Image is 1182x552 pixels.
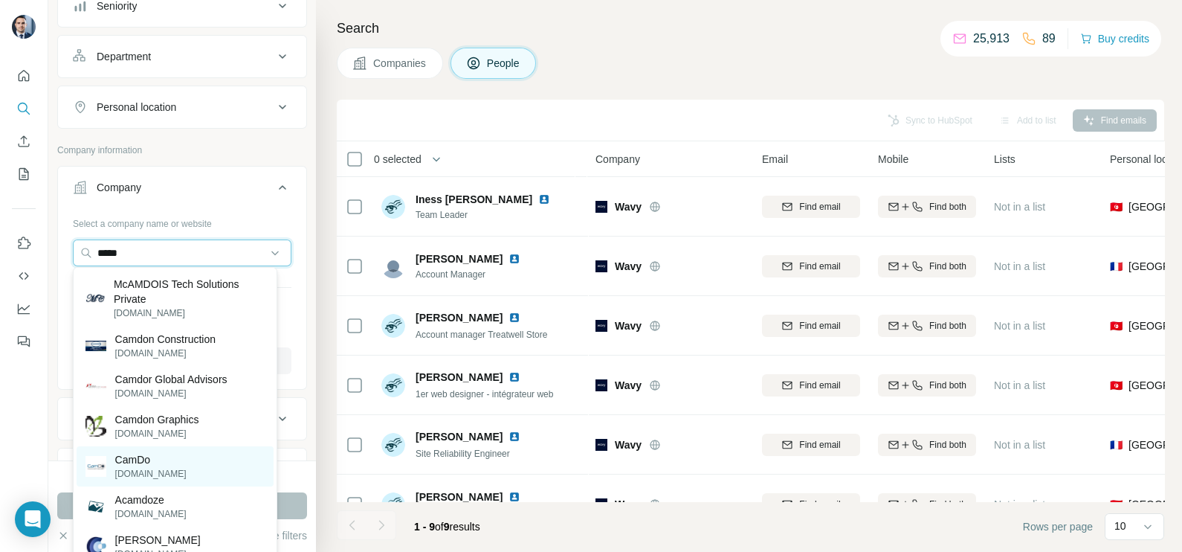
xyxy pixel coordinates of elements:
[1023,519,1093,534] span: Rows per page
[58,170,306,211] button: Company
[762,374,860,397] button: Find email
[878,315,976,337] button: Find both
[115,347,216,360] p: [DOMAIN_NAME]
[994,379,1045,391] span: Not in a list
[444,521,450,533] span: 9
[416,449,510,459] span: Site Reliability Engineer
[97,180,141,195] div: Company
[416,490,503,504] span: [PERSON_NAME]
[12,95,36,122] button: Search
[762,493,860,516] button: Find email
[595,498,607,510] img: Logo of Wavy
[381,254,405,278] img: Avatar
[85,336,106,356] img: Camdon Construction
[381,373,405,397] img: Avatar
[416,330,547,340] span: Account manager Treatwell Store
[381,492,405,516] img: Avatar
[115,332,216,347] p: Camdon Construction
[85,289,105,308] img: McAMDOIS Tech Solutions Private
[595,152,640,167] span: Company
[58,39,306,74] button: Department
[799,260,840,273] span: Find email
[337,18,1164,39] h4: Search
[416,268,538,281] span: Account Manager
[487,56,521,71] span: People
[115,492,187,507] p: Acamdoze
[12,295,36,322] button: Dashboard
[508,312,520,324] img: LinkedIn logo
[115,387,227,400] p: [DOMAIN_NAME]
[929,260,966,273] span: Find both
[1114,519,1126,533] p: 10
[799,498,840,511] span: Find email
[115,412,199,427] p: Camdon Graphics
[508,253,520,265] img: LinkedIn logo
[114,277,265,307] p: McAMDOIS Tech Solutions Private
[929,498,966,511] span: Find both
[538,193,550,205] img: LinkedIn logo
[85,496,106,517] img: Acamdoze
[435,521,444,533] span: of
[595,379,607,391] img: Logo of Wavy
[973,30,1010,48] p: 25,913
[85,456,106,477] img: CamDo
[115,533,201,548] p: [PERSON_NAME]
[762,152,788,167] span: Email
[12,328,36,355] button: Feedback
[414,521,435,533] span: 1 - 9
[929,438,966,452] span: Find both
[762,196,860,218] button: Find email
[58,401,306,437] button: Industry
[12,128,36,155] button: Enrich CSV
[994,439,1045,451] span: Not in a list
[85,376,106,397] img: Camdor Global Advisors
[115,467,187,481] p: [DOMAIN_NAME]
[1110,497,1123,512] span: 🇹🇳
[615,437,642,452] span: Wavy
[878,196,976,218] button: Find both
[615,378,642,393] span: Wavy
[58,89,306,125] button: Personal location
[878,255,976,277] button: Find both
[416,251,503,266] span: [PERSON_NAME]
[878,374,976,397] button: Find both
[615,259,642,274] span: Wavy
[508,371,520,383] img: LinkedIn logo
[97,49,151,64] div: Department
[878,434,976,456] button: Find both
[57,528,100,543] button: Clear
[994,498,1045,510] span: Not in a list
[929,200,966,214] span: Find both
[57,144,307,157] p: Company information
[994,260,1045,272] span: Not in a list
[381,433,405,457] img: Avatar
[115,427,199,440] p: [DOMAIN_NAME]
[595,201,607,213] img: Logo of Wavy
[1110,318,1123,333] span: 🇹🇳
[994,320,1045,332] span: Not in a list
[114,307,265,320] p: [DOMAIN_NAME]
[929,379,966,392] span: Find both
[12,230,36,257] button: Use Surfe on LinkedIn
[416,370,503,385] span: [PERSON_NAME]
[615,199,642,214] span: Wavy
[1110,259,1123,274] span: 🇫🇷
[762,434,860,456] button: Find email
[416,310,503,325] span: [PERSON_NAME]
[416,431,503,443] span: [PERSON_NAME]
[1080,28,1149,49] button: Buy credits
[381,195,405,219] img: Avatar
[374,152,422,167] span: 0 selected
[994,152,1015,167] span: Lists
[381,314,405,338] img: Avatar
[799,319,840,333] span: Find email
[615,497,642,512] span: Wavy
[595,320,607,332] img: Logo of Wavy
[878,493,976,516] button: Find both
[799,200,840,214] span: Find email
[508,431,520,443] img: LinkedIn logo
[373,56,427,71] span: Companies
[1110,199,1123,214] span: 🇹🇳
[12,62,36,89] button: Quick start
[1110,378,1123,393] span: 🇹🇳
